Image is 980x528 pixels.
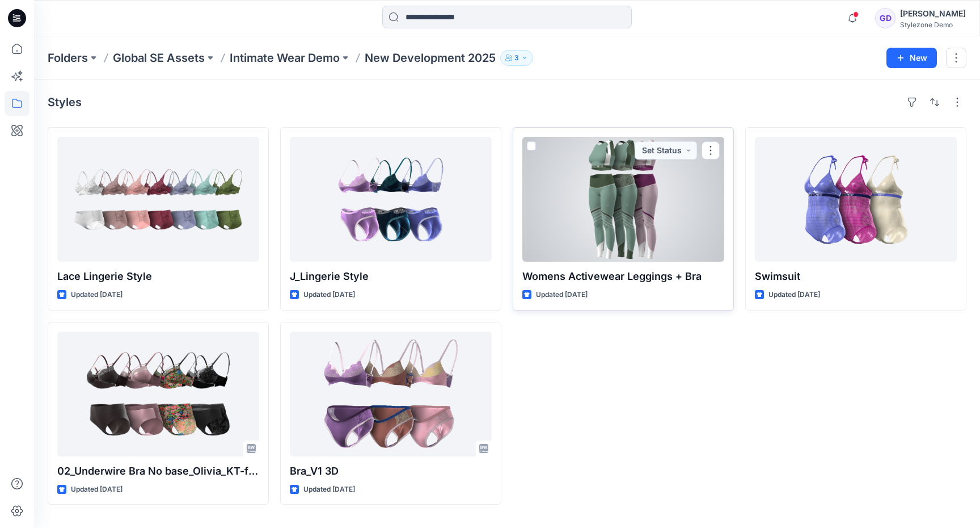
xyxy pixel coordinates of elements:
p: Updated [DATE] [303,484,355,496]
a: Global SE Assets [113,50,205,66]
p: Updated [DATE] [71,289,122,301]
a: 02_Underwire Bra No base_Olivia_KT-finished [57,332,259,456]
button: 3 [500,50,533,66]
a: J_Lingerie Style [290,137,492,262]
p: Bra_V1 3D [290,463,492,479]
p: Womens Activewear Leggings + Bra [522,269,724,284]
p: J_Lingerie Style [290,269,492,284]
p: Updated [DATE] [71,484,122,496]
a: Intimate Wear Demo [230,50,340,66]
a: Womens Activewear Leggings + Bra [522,137,724,262]
p: Updated [DATE] [768,289,820,301]
div: GD [875,8,895,28]
p: Updated [DATE] [303,289,355,301]
div: [PERSON_NAME] [900,7,966,20]
a: Bra_V1 3D [290,332,492,456]
p: 02_Underwire Bra No base_Olivia_KT-finished [57,463,259,479]
h4: Styles [48,95,82,109]
button: New [886,48,937,68]
p: 3 [514,52,519,64]
p: Updated [DATE] [536,289,588,301]
a: Lace Lingerie Style [57,137,259,262]
p: New Development 2025 [365,50,496,66]
a: Swimsuit [755,137,957,262]
p: Lace Lingerie Style [57,269,259,284]
a: Folders [48,50,88,66]
p: Swimsuit [755,269,957,284]
div: Stylezone Demo [900,20,966,29]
